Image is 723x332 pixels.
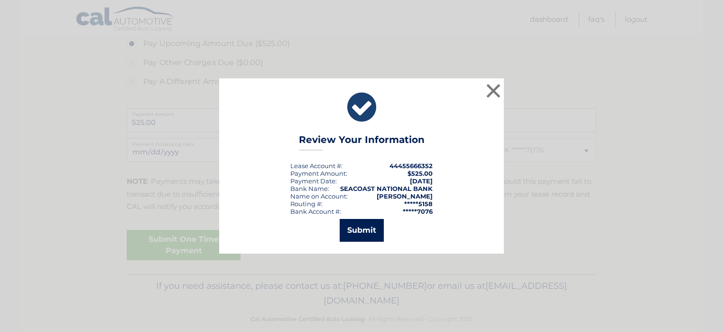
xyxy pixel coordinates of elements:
span: Payment Date [290,177,335,185]
div: Name on Account: [290,192,348,200]
button: Submit [340,219,384,242]
button: × [484,81,503,100]
strong: 44455666352 [389,162,433,170]
span: [DATE] [410,177,433,185]
span: $525.00 [408,170,433,177]
strong: SEACOAST NATIONAL BANK [340,185,433,192]
div: Lease Account #: [290,162,343,170]
strong: [PERSON_NAME] [377,192,433,200]
div: Routing #: [290,200,323,208]
div: Bank Account #: [290,208,341,215]
div: Bank Name: [290,185,329,192]
h3: Review Your Information [299,134,425,151]
div: Payment Amount: [290,170,347,177]
div: : [290,177,337,185]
